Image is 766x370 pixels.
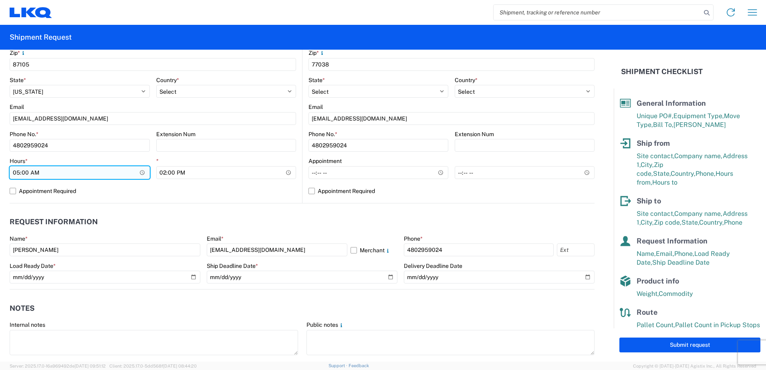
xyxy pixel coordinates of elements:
span: Email, [656,250,674,257]
label: Phone [404,235,423,242]
span: Country, [699,219,724,226]
label: Delivery Deadline Date [404,262,462,269]
label: Hours [10,157,28,165]
span: Company name, [674,152,723,160]
span: Pallet Count, [637,321,675,329]
span: Ship to [637,197,661,205]
label: Extension Num [455,131,494,138]
span: Equipment Type, [673,112,724,120]
label: Public notes [306,321,345,328]
label: Phone No. [10,131,38,138]
label: Internal notes [10,321,45,328]
span: Site contact, [637,210,674,217]
span: Bill To, [653,121,673,129]
span: Site contact, [637,152,674,160]
label: Appointment Required [308,185,595,197]
label: Zip [10,49,26,56]
input: Shipment, tracking or reference number [494,5,701,20]
span: [PERSON_NAME] [673,121,726,129]
span: City, [641,219,654,226]
label: Email [10,103,24,111]
label: Zip [308,49,325,56]
label: Email [308,103,323,111]
input: Ext [557,243,595,256]
label: Appointment Required [10,185,296,197]
span: State, [681,219,699,226]
span: Commodity [659,290,693,298]
span: Phone, [695,170,716,177]
h2: Notes [10,304,34,312]
span: Weight, [637,290,659,298]
label: Country [156,76,179,84]
span: Phone, [674,250,694,257]
label: Email [207,235,224,242]
label: State [10,76,26,84]
span: Unique PO#, [637,112,673,120]
span: [DATE] 08:44:20 [163,364,197,368]
label: Country [455,76,478,84]
label: Appointment [308,157,342,165]
a: Feedback [349,363,369,368]
label: Name [10,235,28,242]
button: Submit request [619,338,760,352]
span: Server: 2025.17.0-16a969492de [10,364,106,368]
span: Ship Deadline Date [652,259,710,266]
span: Request Information [637,237,708,245]
label: Load Ready Date [10,262,56,269]
span: Product info [637,277,679,285]
span: Name, [637,250,656,257]
span: Company name, [674,210,723,217]
label: Ship Deadline Date [207,262,258,269]
span: Hours to [652,179,677,186]
label: Phone No. [308,131,337,138]
h2: Shipment Request [10,32,72,42]
span: Zip code, [654,219,681,226]
span: Ship from [637,139,670,147]
h2: Request Information [10,218,98,226]
h2: Shipment Checklist [621,67,703,76]
span: Phone [724,219,742,226]
a: Support [329,363,349,368]
span: State, [653,170,671,177]
label: State [308,76,325,84]
span: Copyright © [DATE]-[DATE] Agistix Inc., All Rights Reserved [633,362,756,370]
span: Pallet Count in Pickup Stops equals Pallet Count in delivery stops [637,321,760,338]
label: Extension Num [156,131,196,138]
span: City, [641,161,654,169]
label: Merchant [351,243,397,256]
span: Route [637,308,657,316]
span: Country, [671,170,695,177]
span: General Information [637,99,706,107]
span: Client: 2025.17.0-5dd568f [109,364,197,368]
span: [DATE] 09:51:12 [75,364,106,368]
